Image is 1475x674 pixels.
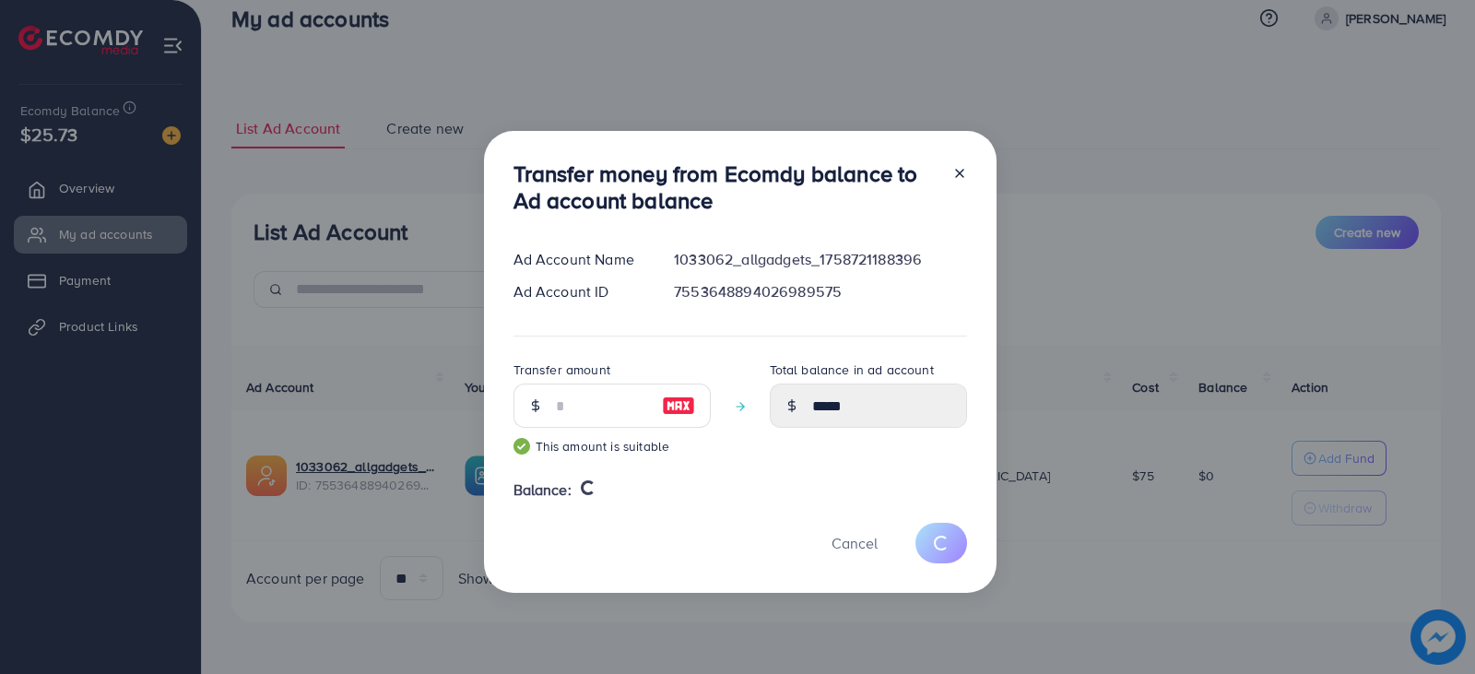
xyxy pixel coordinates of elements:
img: guide [513,438,530,455]
label: Total balance in ad account [770,361,934,379]
div: 7553648894026989575 [659,281,981,302]
div: Ad Account ID [499,281,660,302]
span: Cancel [832,533,878,553]
div: 1033062_allgadgets_1758721188396 [659,249,981,270]
h3: Transfer money from Ecomdy balance to Ad account balance [513,160,938,214]
label: Transfer amount [513,361,610,379]
span: Balance: [513,479,572,501]
img: image [662,395,695,417]
button: Cancel [808,523,901,562]
div: Ad Account Name [499,249,660,270]
small: This amount is suitable [513,437,711,455]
